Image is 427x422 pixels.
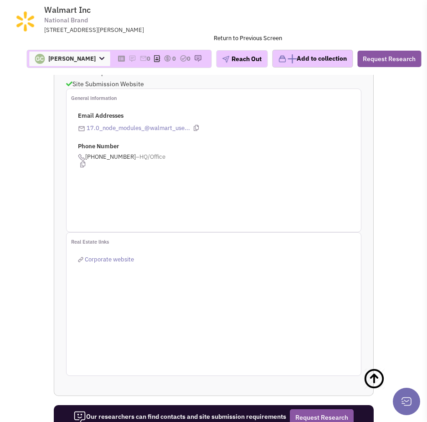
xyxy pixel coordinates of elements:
[78,112,361,120] p: Email Addresses
[363,359,409,418] a: Back To Top
[129,55,136,62] img: icon-note.png
[214,34,282,42] a: Return to Previous Screen
[78,153,361,167] span: [PHONE_NUMBER]
[78,257,83,262] img: reachlinkicon.png
[272,50,353,68] button: Add to collection
[78,142,361,151] p: Phone Number
[87,124,190,132] a: 17.0_node_modules_@walmart_use...
[222,56,229,63] img: plane.png
[44,26,282,35] div: [STREET_ADDRESS][PERSON_NAME]
[71,94,361,103] p: General information
[78,154,85,161] img: icon-phone.png
[35,54,45,64] img: 4gsb4SvoTEGolcWcxLFjKw.png
[180,55,187,62] img: TaskCount.png
[73,412,286,421] span: Our researchers can find contacts and site submission requirements
[78,125,85,132] img: icon-email-active-16.png
[147,55,150,63] span: 0
[139,55,147,62] img: icon-email-active-16.png
[164,55,171,62] img: icon-dealamount.png
[187,55,190,63] span: 0
[44,5,91,15] span: Walmart Inc
[216,50,268,68] button: Reach Out
[66,79,361,89] p: Site Submission Website
[288,54,297,63] img: plus.png
[278,55,286,63] img: icon-collection-lavender.png
[194,55,201,62] img: research-icon.png
[78,255,134,263] a: Corporate website
[172,55,176,63] span: 0
[71,237,361,246] p: Real Estate links
[29,52,110,66] span: [PERSON_NAME]
[357,51,421,67] button: Request Research
[44,16,88,25] span: National Brand
[85,255,134,263] span: Corporate website
[136,153,165,161] span: –HQ/Office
